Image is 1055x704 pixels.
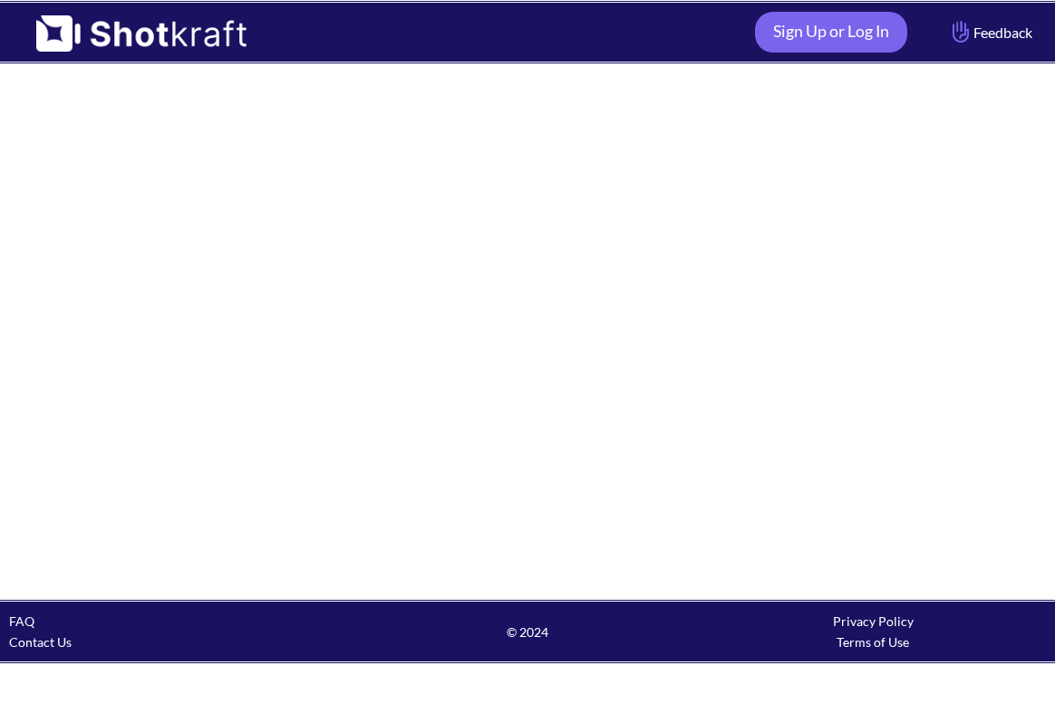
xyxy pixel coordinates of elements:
[9,613,34,629] a: FAQ
[755,12,907,53] a: Sign Up or Log In
[701,611,1046,632] div: Privacy Policy
[948,22,1032,43] span: Feedback
[948,16,973,47] img: Hand Icon
[354,622,700,642] span: © 2024
[9,634,72,650] a: Contact Us
[701,632,1046,652] div: Terms of Use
